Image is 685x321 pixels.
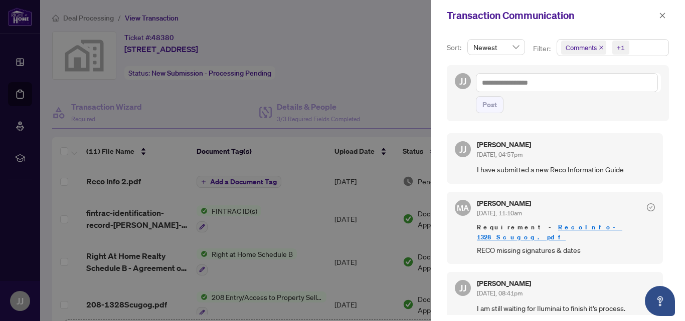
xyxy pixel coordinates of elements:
span: Comments [566,43,597,53]
span: MA [457,202,469,214]
span: Requirement - [477,222,655,242]
span: I have submitted a new Reco Information Guide [477,164,655,175]
span: JJ [459,281,466,295]
h5: [PERSON_NAME] [477,280,531,287]
span: I am still waiting for Iluminai to finish it's process. [477,302,655,314]
span: Newest [473,40,519,55]
span: [DATE], 04:57pm [477,151,523,158]
span: close [659,12,666,19]
a: RecoInfo-1328Scugog.pdf [477,223,622,241]
div: Transaction Communication [447,8,656,23]
span: [DATE], 08:41pm [477,289,523,297]
span: close [599,45,604,50]
div: +1 [617,43,625,53]
p: Sort: [447,42,463,53]
button: Post [476,96,503,113]
span: [DATE], 11:10am [477,209,522,217]
span: check-circle [647,203,655,211]
span: JJ [459,74,466,88]
p: Filter: [533,43,552,54]
span: Comments [561,41,606,55]
h5: [PERSON_NAME] [477,141,531,148]
span: JJ [459,142,466,156]
button: Open asap [645,286,675,316]
h5: [PERSON_NAME] [477,200,531,207]
span: RECO missing signatures & dates [477,244,655,256]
